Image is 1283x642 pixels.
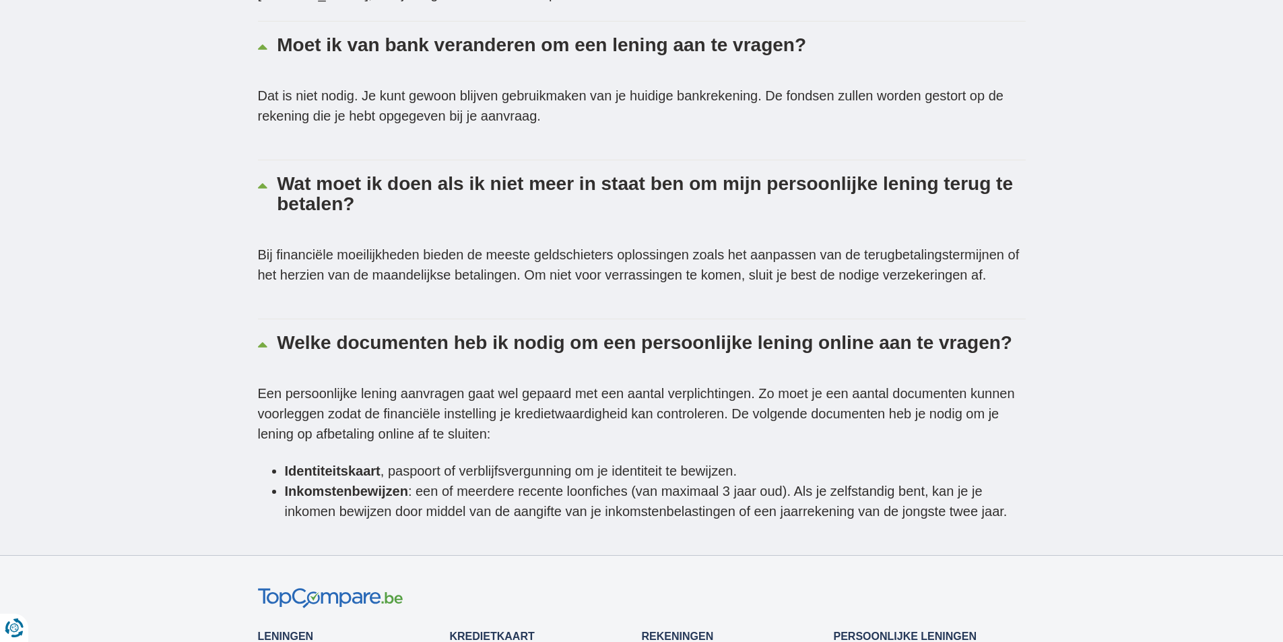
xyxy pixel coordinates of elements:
a: Wat moet ik doen als ik niet meer in staat ben om mijn persoonlijke lening terug te betalen? [258,160,1026,234]
a: Persoonlijke leningen [834,631,977,642]
b: Identiteitskaart [285,463,381,478]
p: Wat moet ik doen als ik niet meer in staat ben om mijn persoonlijke lening terug te betalen? [277,174,1025,214]
p: Dat is niet nodig. Je kunt gewoon blijven gebruikmaken van je huidige bankrekening. De fondsen zu... [258,86,1026,126]
p: Bij financiële moeilijkheden bieden de meeste geldschieters oplossingen zoals het aanpassen van d... [258,245,1026,285]
p: Welke documenten heb ik nodig om een persoonlijke lening online aan te vragen? [277,333,1025,353]
p: Moet ik van bank veranderen om een lening aan te vragen? [277,35,1025,55]
p: Een persoonlijke lening aanvragen gaat wel gepaard met een aantal verplichtingen. Zo moet je een ... [258,383,1026,444]
li: , paspoort of verblijfsvergunning om je identiteit te bewijzen. [285,461,1026,481]
a: Leningen [258,631,314,642]
a: Moet ik van bank veranderen om een lening aan te vragen? [258,22,1026,75]
li: : een of meerdere recente loonfiches (van maximaal 3 jaar oud). Als je zelfstandig bent, kan je j... [285,481,1026,521]
a: Kredietkaart [450,631,535,642]
a: Welke documenten heb ik nodig om een persoonlijke lening online aan te vragen? [258,319,1026,373]
b: Inkomstenbewijzen [285,484,408,499]
a: Rekeningen [642,631,714,642]
img: TopCompare [258,588,403,609]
